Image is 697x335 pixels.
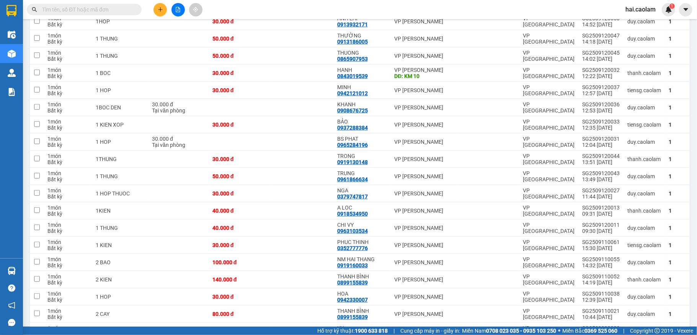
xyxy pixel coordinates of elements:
div: 100.000 đ [212,259,267,265]
div: 30.000 đ [212,70,267,76]
div: 1 món [47,273,88,280]
span: search [32,7,37,12]
img: warehouse-icon [8,31,16,39]
div: 0352777776 [337,245,368,251]
div: 1 món [47,153,88,159]
div: 1 HOP THUOC [96,190,145,197]
strong: 0369 525 060 [584,328,617,334]
div: BẢO [337,119,387,125]
div: 10:44 [DATE] [582,314,620,320]
div: VP [GEOGRAPHIC_DATA] [523,222,575,234]
div: VP [GEOGRAPHIC_DATA] [523,239,575,251]
div: 1 món [47,119,88,125]
div: THUONG [337,50,387,56]
div: 0937288384 [337,125,368,131]
div: Bất kỳ [47,21,88,28]
div: 1 KIEN XOP [96,122,145,128]
div: UY [337,325,387,331]
div: THƯỜNG [337,33,387,39]
div: 1 [669,173,686,179]
div: VP [GEOGRAPHIC_DATA] [523,119,575,131]
div: NM HAI THANG [337,256,387,262]
div: VP [PERSON_NAME] [394,294,455,300]
div: VP [GEOGRAPHIC_DATA] [523,273,575,286]
div: VP [GEOGRAPHIC_DATA] [523,50,575,62]
span: file-add [175,7,181,12]
div: 1 món [47,136,88,142]
div: Bất kỳ [47,228,88,234]
div: 0913932171 [337,21,368,28]
div: VP [GEOGRAPHIC_DATA] [523,291,575,303]
div: Bất kỳ [47,56,88,62]
div: 0899155839 [337,314,368,320]
div: 12:57 [DATE] [582,90,620,96]
div: 80.000 đ [212,311,267,317]
div: MINH [337,84,387,90]
div: SG2509110021 [582,308,620,314]
div: 12:22 [DATE] [582,73,620,79]
div: 40.000 đ [212,225,267,231]
div: VP [GEOGRAPHIC_DATA] [523,33,575,45]
div: 09:30 [DATE] [582,228,620,234]
div: duy.caolam [627,190,661,197]
div: VP [PERSON_NAME] [394,67,455,73]
div: thanh.caolam [627,276,661,283]
div: Bất kỳ [47,297,88,303]
div: duy.caolam [627,53,661,59]
div: 1 [669,87,686,93]
div: SG2509110055 [582,256,620,262]
div: 1 món [47,33,88,39]
span: notification [8,302,15,309]
div: SG2509120032 [582,67,620,73]
div: Bất kỳ [47,245,88,251]
div: 1 món [47,256,88,262]
div: Bất kỳ [47,211,88,217]
div: SG2509090080 [582,325,620,331]
div: 2 BAO [96,259,145,265]
div: 1 món [47,325,88,331]
div: VP [PERSON_NAME] [394,139,455,145]
div: 0865907953 [337,56,368,62]
div: 50.000 đ [212,173,267,179]
div: 1 THUNG [96,173,145,179]
div: 50.000 đ [212,36,267,42]
div: SG2509110038 [582,291,620,297]
div: 0942121012 [337,90,368,96]
div: 0919130148 [337,159,368,165]
div: Bất kỳ [47,262,88,268]
div: SG2509120047 [582,33,620,39]
div: duy.caolam [627,36,661,42]
div: DĐ: KM 10 [394,73,455,79]
div: VP [PERSON_NAME] [394,87,455,93]
div: CHI VY [337,222,387,228]
div: 1 HOP [96,294,145,300]
div: 2 CAY [96,311,145,317]
span: | [623,327,624,335]
button: aim [189,3,202,16]
div: 1 [669,122,686,128]
div: VP [PERSON_NAME] [394,53,455,59]
div: tiensg.caolam [627,122,661,128]
div: 09:31 [DATE] [582,211,620,217]
div: 1 món [47,101,88,107]
div: 0963103534 [337,228,368,234]
div: 1 món [47,50,88,56]
div: 0965284196 [337,142,368,148]
div: 0942330007 [337,297,368,303]
div: 140.000 đ [212,276,267,283]
div: HANH [337,67,387,73]
div: 0379747817 [337,194,368,200]
div: 1 [669,242,686,248]
div: SG2509120044 [582,153,620,159]
div: SG2509120033 [582,119,620,125]
div: VP [PERSON_NAME] [394,242,455,248]
div: thanh.caolam [627,208,661,214]
div: 1 [669,294,686,300]
div: Bất kỳ [47,107,88,114]
div: VP [PERSON_NAME] [394,225,455,231]
div: 1 [669,225,686,231]
div: 1 BOC [96,70,145,76]
div: 30.000 đ [212,122,267,128]
div: 1 món [47,308,88,314]
div: 12:53 [DATE] [582,107,620,114]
